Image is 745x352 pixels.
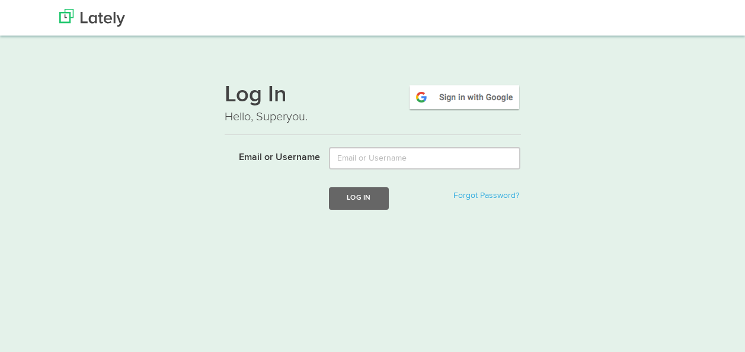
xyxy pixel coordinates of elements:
button: Log In [329,187,388,209]
input: Email or Username [329,147,520,169]
p: Hello, Superyou. [225,108,521,126]
img: Lately [59,9,125,27]
a: Forgot Password? [453,191,519,200]
h1: Log In [225,84,521,108]
img: google-signin.png [408,84,521,111]
label: Email or Username [216,147,321,165]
